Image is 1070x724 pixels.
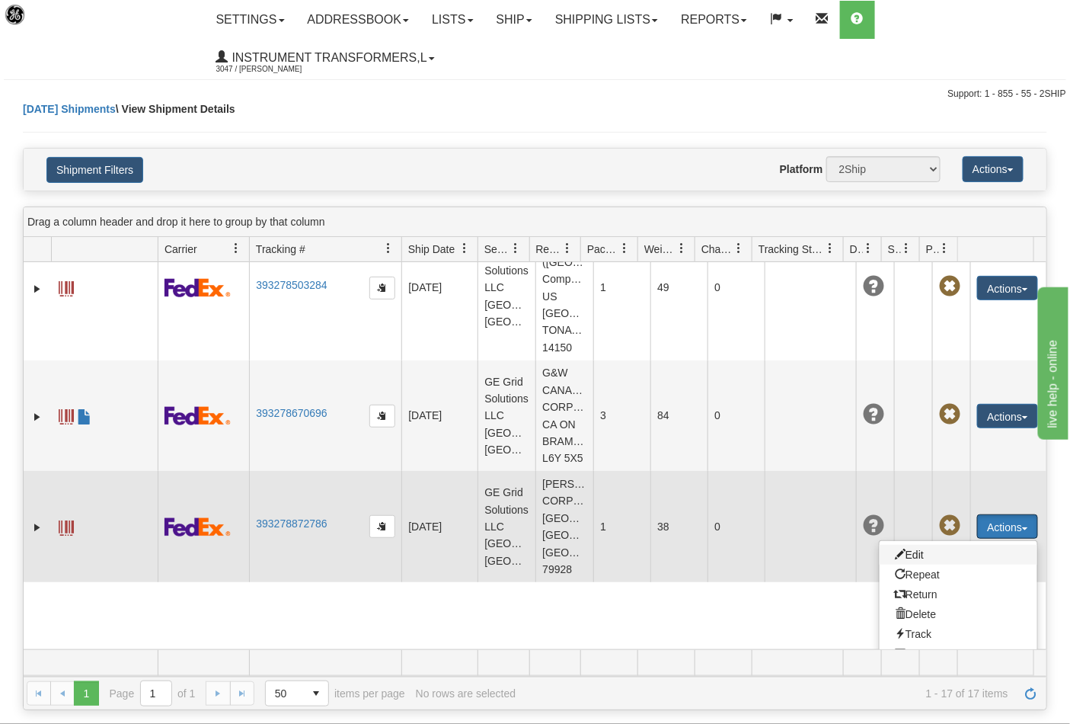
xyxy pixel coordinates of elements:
button: Shipment Filters [46,157,143,183]
a: 393278872786 [256,517,327,530]
td: 38 [650,471,707,582]
button: Copy to clipboard [369,515,395,538]
span: Unknown [863,276,884,297]
button: Actions [963,156,1024,182]
button: Copy to clipboard [369,405,395,428]
a: [DATE] Shipments [23,103,116,115]
span: Delivery Status [850,242,863,257]
button: Copy to clipboard [369,277,395,300]
button: Actions [977,514,1038,539]
span: \ View Shipment Details [116,103,235,115]
a: Shipping lists [544,1,669,39]
a: Delivery Status filter column settings [855,235,881,261]
td: GE Grid Solutions LLC [GEOGRAPHIC_DATA] [GEOGRAPHIC_DATA] [478,215,535,360]
a: Reports [669,1,759,39]
a: Pickup Status filter column settings [931,235,957,261]
td: [PERSON_NAME] CORPORATION [GEOGRAPHIC_DATA] [GEOGRAPHIC_DATA] [GEOGRAPHIC_DATA] 79928 [535,471,593,582]
a: Carrier filter column settings [223,235,249,261]
div: No rows are selected [416,687,516,700]
img: 2 - FedEx Express® [164,517,231,537]
span: Unknown [863,515,884,537]
span: Unknown [863,404,884,425]
a: Weight filter column settings [669,235,695,261]
a: Tracking Status filter column settings [817,235,843,261]
span: 1 - 17 of 17 items [526,687,1008,700]
span: Tracking Status [759,242,825,257]
a: Instrument Transformers,L 3047 / [PERSON_NAME] [205,39,446,77]
td: [DATE] [401,471,478,582]
a: Settings [205,1,296,39]
span: Weight [644,242,676,257]
span: Page of 1 [110,681,196,706]
a: Packages filter column settings [612,235,637,261]
span: Recipient [536,242,562,257]
span: Packages [587,242,619,257]
a: Repeat [880,565,1037,585]
button: Actions [977,276,1038,300]
span: Shipment Issues [888,242,901,257]
a: Comment [880,644,1037,664]
a: Lists [420,1,484,39]
td: [DATE] [401,360,478,472]
td: 84 [650,360,707,472]
button: Actions [977,404,1038,428]
span: 3047 / [PERSON_NAME] [216,62,331,77]
a: Tracking # filter column settings [375,235,401,261]
a: Label [59,402,74,427]
span: items per page [265,681,405,706]
td: [DATE] [401,215,478,360]
img: 2 - FedEx Express® [164,278,231,297]
span: Tracking # [256,242,305,257]
input: Page 1 [141,681,171,706]
a: Label [59,514,74,538]
td: 1 [593,471,650,582]
a: 393278503284 [256,279,327,291]
a: Shipment Issues filter column settings [893,235,919,261]
td: 3 [593,360,650,472]
span: Pickup Not Assigned [939,515,960,537]
a: Delete shipment [880,604,1037,624]
a: Track [880,624,1037,644]
td: 1 [593,215,650,360]
label: Platform [780,162,823,177]
a: Charge filter column settings [726,235,752,261]
span: Carrier [164,242,197,257]
span: Pickup Status [926,242,939,257]
div: live help - online [11,9,141,27]
div: grid grouping header [24,207,1046,237]
div: Support: 1 - 855 - 55 - 2SHIP [4,88,1066,101]
a: Commercial Invoice [77,402,92,427]
span: Page sizes drop down [265,681,329,706]
a: Expand [30,520,45,535]
span: Sender [484,242,510,257]
img: 2 - FedEx Express® [164,406,231,425]
span: Charge [701,242,733,257]
a: Ship [485,1,544,39]
span: Page 1 [74,681,98,706]
span: select [304,681,328,706]
span: Ship Date [408,242,455,257]
a: Sender filter column settings [503,235,529,261]
span: Instrument Transformers,L [228,51,427,64]
td: G&W CANADA CORPORATION CA ON BRAMPTON L6Y 5X5 [535,360,593,472]
a: Edit [880,545,1037,565]
iframe: chat widget [1035,284,1068,440]
a: Refresh [1019,681,1043,706]
a: Return [880,585,1037,604]
a: 393278670696 [256,407,327,419]
td: 0 [707,360,765,472]
span: Pickup Not Assigned [939,276,960,297]
td: 0 [707,215,765,360]
td: [PERSON_NAME] Industries ([GEOGRAPHIC_DATA]) Company US [GEOGRAPHIC_DATA] TONAWANDA 14150 [535,215,593,360]
a: Recipient filter column settings [554,235,580,261]
a: Expand [30,409,45,424]
td: 49 [650,215,707,360]
td: 0 [707,471,765,582]
td: GE Grid Solutions LLC [GEOGRAPHIC_DATA] [GEOGRAPHIC_DATA] [478,360,535,472]
td: GE Grid Solutions LLC [GEOGRAPHIC_DATA] [GEOGRAPHIC_DATA] [478,471,535,582]
span: 50 [275,686,295,701]
img: logo3047.jpg [4,4,81,43]
a: Addressbook [296,1,421,39]
a: Expand [30,281,45,296]
span: Pickup Not Assigned [939,404,960,425]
